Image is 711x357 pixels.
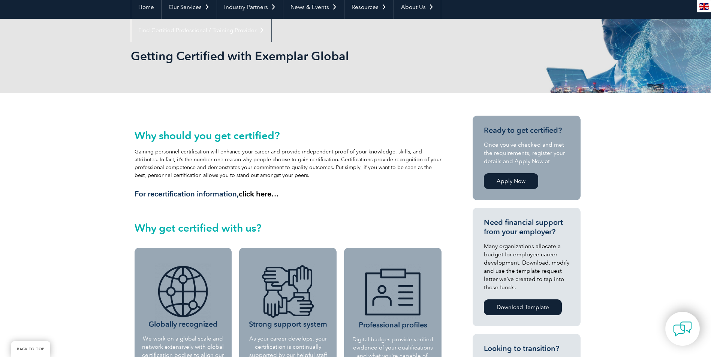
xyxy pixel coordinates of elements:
[131,19,271,42] a: Find Certified Professional / Training Provider
[484,126,569,135] h3: Ready to get certified?
[135,222,442,234] h2: Why get certified with us?
[135,129,442,199] div: Gaining personnel certification will enhance your career and provide independent proof of your kn...
[484,242,569,292] p: Many organizations allocate a budget for employee career development. Download, modify and use th...
[484,141,569,165] p: Once you’ve checked and met the requirements, register your details and Apply Now at
[239,189,279,198] a: click here…
[673,320,692,338] img: contact-chat.png
[140,263,226,329] h3: Globally recognized
[484,218,569,237] h3: Need financial support from your employer?
[245,263,331,329] h3: Strong support system
[11,341,50,357] a: BACK TO TOP
[350,264,435,330] h3: Professional profiles
[135,129,442,141] h2: Why should you get certified?
[135,189,442,199] h3: For recertification information,
[131,49,419,63] h1: Getting Certified with Exemplar Global
[484,299,562,315] a: Download Template
[699,3,709,10] img: en
[484,344,569,353] h3: Looking to transition?
[484,173,538,189] a: Apply Now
